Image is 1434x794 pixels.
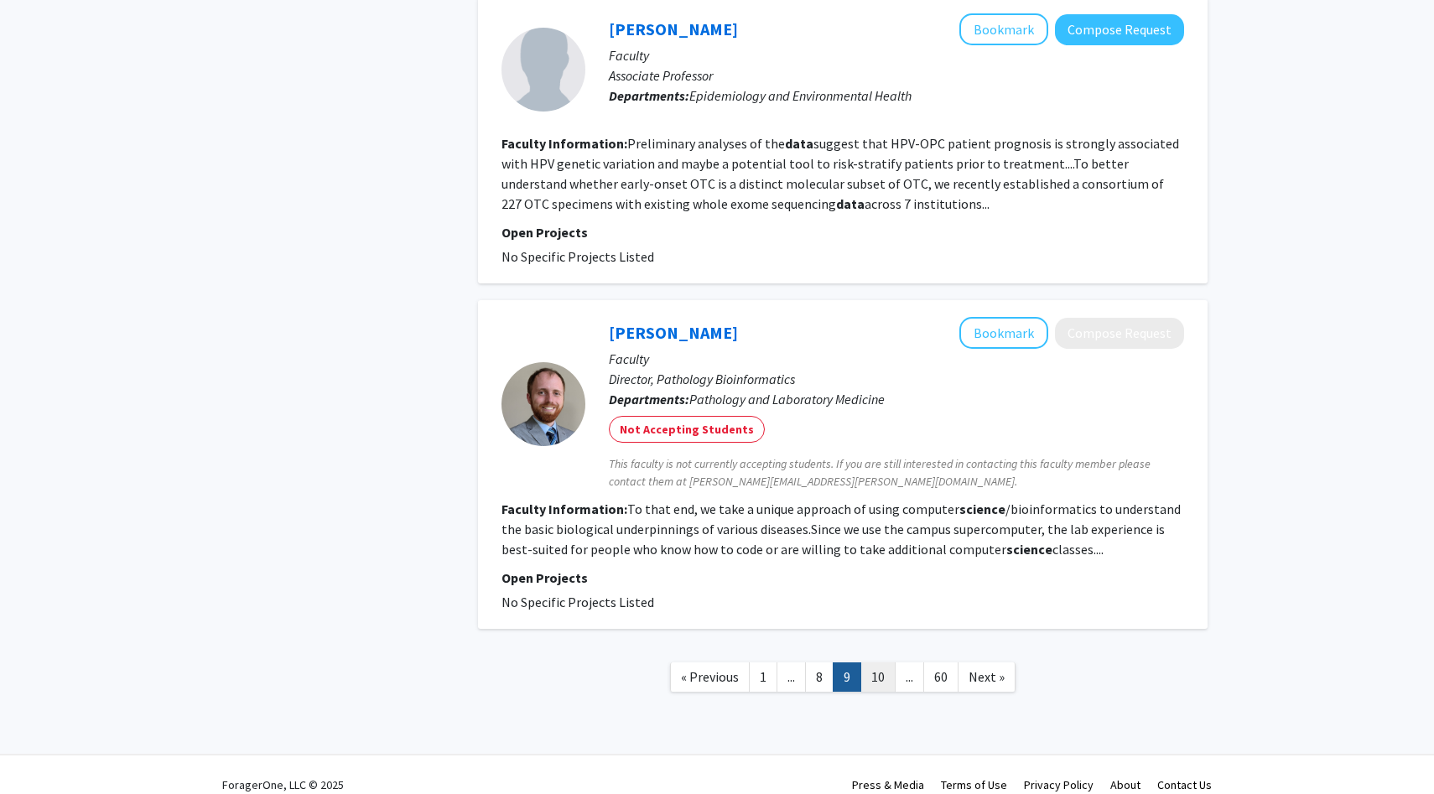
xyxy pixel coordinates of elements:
span: Next » [969,668,1005,685]
b: Departments: [609,87,689,104]
p: Open Projects [501,568,1184,588]
b: Faculty Information: [501,135,627,152]
span: ... [906,668,913,685]
p: Associate Professor [609,65,1184,86]
button: Add Krystle Kuhs to Bookmarks [959,13,1048,45]
iframe: Chat [13,719,71,781]
span: « Previous [681,668,739,685]
button: Add Justin Miller to Bookmarks [959,317,1048,349]
span: This faculty is not currently accepting students. If you are still interested in contacting this ... [609,455,1184,490]
b: science [1006,541,1052,558]
a: Previous [670,662,750,692]
a: Contact Us [1157,777,1212,792]
a: Privacy Policy [1024,777,1094,792]
a: 1 [749,662,777,692]
a: 9 [833,662,861,692]
a: 60 [923,662,959,692]
a: 10 [860,662,896,692]
p: Faculty [609,45,1184,65]
nav: Page navigation [478,646,1208,714]
a: About [1110,777,1140,792]
a: [PERSON_NAME] [609,18,738,39]
b: data [836,195,865,212]
b: Departments: [609,391,689,407]
span: Pathology and Laboratory Medicine [689,391,885,407]
b: science [959,501,1005,517]
button: Compose Request to Krystle Kuhs [1055,14,1184,45]
fg-read-more: To that end, we take a unique approach of using computer /bioinformatics to understand the basic ... [501,501,1181,558]
fg-read-more: Preliminary analyses of the suggest that HPV-OPC patient prognosis is strongly associated with HP... [501,135,1179,212]
p: Open Projects [501,222,1184,242]
span: No Specific Projects Listed [501,594,654,610]
a: Press & Media [852,777,924,792]
p: Director, Pathology Bioinformatics [609,369,1184,389]
a: [PERSON_NAME] [609,322,738,343]
span: ... [787,668,795,685]
span: No Specific Projects Listed [501,248,654,265]
b: data [785,135,813,152]
a: Next [958,662,1016,692]
button: Compose Request to Justin Miller [1055,318,1184,349]
b: Faculty Information: [501,501,627,517]
p: Faculty [609,349,1184,369]
mat-chip: Not Accepting Students [609,416,765,443]
a: Terms of Use [941,777,1007,792]
span: Epidemiology and Environmental Health [689,87,912,104]
a: 8 [805,662,834,692]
